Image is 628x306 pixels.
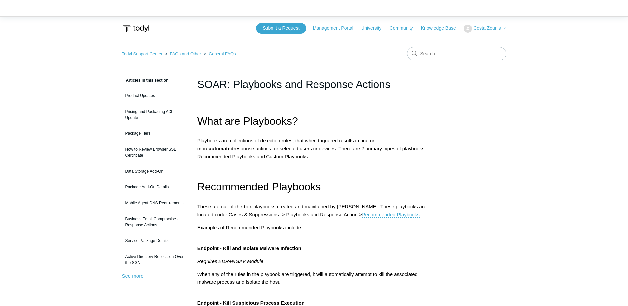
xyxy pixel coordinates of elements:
[122,51,163,56] a: Todyl Support Center
[122,105,187,124] a: Pricing and Packaging ACL Update
[197,76,431,92] h1: SOAR: Playbooks and Response Actions
[122,165,187,178] a: Data Storage Add-On
[361,25,388,32] a: University
[362,212,420,218] a: Recommended Playbooks
[197,115,298,127] span: What are Playbooks?
[197,138,426,159] span: Playbooks are collections of detection rules, that when triggered results in one or more response...
[421,25,462,32] a: Knowledge Base
[122,234,187,247] a: Service Package Details
[197,245,301,251] span: Endpoint - Kill and Isolate Malware Infection
[122,51,164,56] li: Todyl Support Center
[122,143,187,162] a: How to Review Browser SSL Certificate
[209,51,236,56] a: General FAQs
[197,181,321,193] span: Recommended Playbooks
[256,23,306,34] a: Submit a Request
[122,89,187,102] a: Product Updates
[473,25,501,31] span: Costa Zounis
[122,213,187,231] a: Business Email Compromise - Response Actions
[122,127,187,140] a: Package Tiers
[164,51,202,56] li: FAQs and Other
[197,225,303,230] span: Examples of Recommended Playbooks include:
[122,250,187,269] a: Active Directory Replication Over the SGN
[197,300,305,306] span: Endpoint - Kill Suspicious Process Execution
[407,47,506,60] input: Search
[122,181,187,193] a: Package Add-On Details.
[390,25,420,32] a: Community
[202,51,236,56] li: General FAQs
[197,271,418,285] span: When any of the rules in the playbook are triggered, it will automatically attempt to kill the as...
[122,273,144,279] a: See more
[122,23,150,35] img: Todyl Support Center Help Center home page
[313,25,360,32] a: Management Portal
[464,25,506,33] button: Costa Zounis
[209,146,234,151] strong: automated
[122,78,169,83] span: Articles in this section
[122,197,187,209] a: Mobile Agent DNS Requirements
[170,51,201,56] a: FAQs and Other
[197,258,264,264] em: Requires EDR+NGAV Module
[197,204,427,217] span: These are out-of-the-box playbooks created and maintained by [PERSON_NAME]. These playbooks are l...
